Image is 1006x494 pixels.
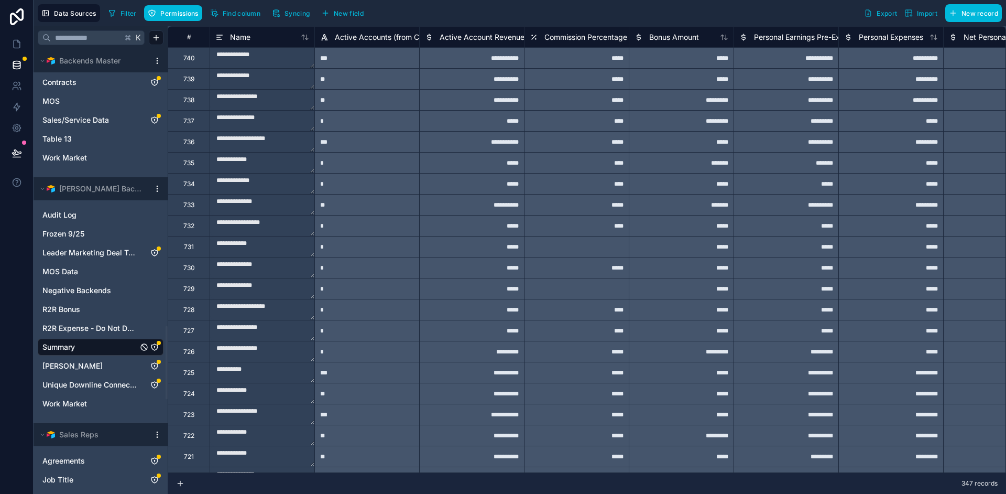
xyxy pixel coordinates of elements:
[38,93,163,110] div: MOS
[183,138,194,146] div: 736
[877,9,897,17] span: Export
[59,429,99,440] span: Sales Reps
[223,9,260,17] span: Find column
[183,180,195,188] div: 734
[42,248,138,258] a: Leader Marketing Deal Table
[649,32,699,42] span: Bonus Amount
[183,411,194,419] div: 723
[754,32,861,42] span: Personal Earnings Pre-Expense
[42,153,138,163] a: Work Market
[285,9,310,17] span: Syncing
[183,285,194,293] div: 729
[59,184,144,194] span: [PERSON_NAME] Backends
[121,9,137,17] span: Filter
[160,9,198,17] span: Permissions
[183,327,194,335] div: 727
[135,34,142,41] span: K
[38,301,163,318] div: R2R Bonus
[184,243,194,251] div: 731
[42,115,109,125] span: Sales/Service Data
[38,149,163,166] div: Work Market
[47,431,55,439] img: Airtable Logo
[42,456,138,466] a: Agreements
[42,77,76,88] span: Contracts
[38,112,163,128] div: Sales/Service Data
[42,285,138,296] a: Negative Backends
[183,117,194,125] div: 737
[42,323,138,334] a: R2R Expense - Do Not Delete
[268,5,313,21] button: Syncing
[38,427,149,442] button: Airtable LogoSales Reps
[38,131,163,147] div: Table 13
[38,207,163,223] div: Audit Log
[183,264,195,272] div: 730
[183,369,194,377] div: 725
[104,5,140,21] button: Filter
[183,222,194,230] div: 732
[42,77,138,88] a: Contracts
[38,282,163,299] div: Negative Backends
[917,9,937,17] span: Import
[42,304,138,315] a: R2R Bonus
[42,134,72,144] span: Table 13
[334,9,364,17] span: New field
[42,134,138,144] a: Table 13
[42,115,138,125] a: Sales/Service Data
[42,456,85,466] span: Agreements
[144,5,206,21] a: Permissions
[945,4,1002,22] button: New record
[38,4,100,22] button: Data Sources
[42,380,138,390] a: Unique Downline Connection
[961,9,998,17] span: New record
[901,4,941,22] button: Import
[144,5,202,21] button: Permissions
[38,395,163,412] div: Work Market
[42,342,138,352] a: Summary
[38,263,163,280] div: MOS Data
[206,5,264,21] button: Find column
[47,185,55,193] img: Airtable Logo
[42,210,138,220] a: Audit Log
[38,471,163,488] div: Job Title
[38,358,163,374] div: Tanner Boren
[941,4,1002,22] a: New record
[42,266,138,277] a: MOS Data
[42,361,138,371] a: [PERSON_NAME]
[59,56,121,66] span: Backends Master
[230,32,250,42] span: Name
[183,96,194,104] div: 738
[183,306,194,314] div: 728
[42,96,60,106] span: MOS
[42,96,138,106] a: MOS
[42,399,138,409] a: Work Market
[47,57,55,65] img: Airtable Logo
[42,266,78,277] span: MOS Data
[268,5,318,21] a: Syncing
[38,377,163,393] div: Unique Downline Connection
[440,32,600,42] span: Active Account Revenue (from Contract name)
[38,225,163,242] div: Frozen 9/25
[42,153,87,163] span: Work Market
[183,201,194,209] div: 733
[38,244,163,261] div: Leader Marketing Deal Table
[183,432,194,440] div: 722
[38,53,149,68] button: Airtable LogoBackends Master
[42,229,84,239] span: Frozen 9/25
[54,9,96,17] span: Data Sources
[183,348,194,356] div: 726
[38,320,163,337] div: R2R Expense - Do Not Delete
[42,285,111,296] span: Negative Backends
[183,75,194,83] div: 739
[42,475,73,485] span: Job Title
[961,479,998,488] span: 347 records
[183,390,195,398] div: 724
[42,229,138,239] a: Frozen 9/25
[42,342,75,352] span: Summary
[859,32,923,42] span: Personal Expenses
[42,304,80,315] span: R2R Bonus
[42,399,87,409] span: Work Market
[42,361,103,371] span: [PERSON_NAME]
